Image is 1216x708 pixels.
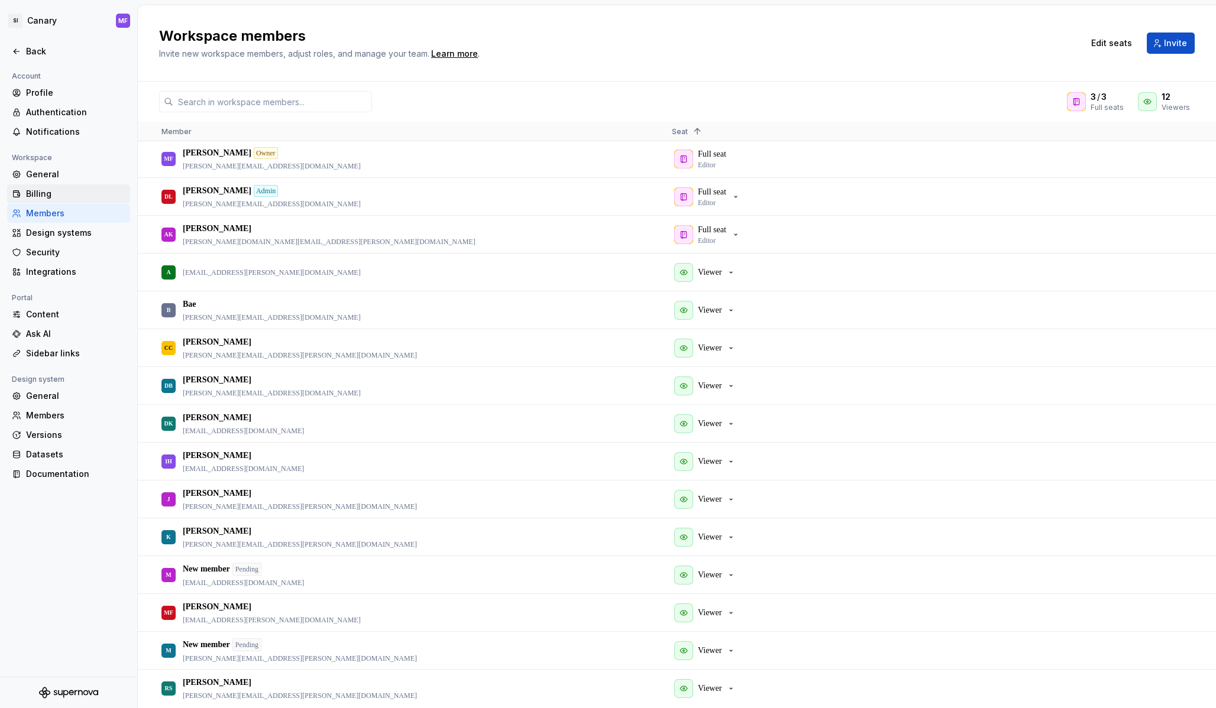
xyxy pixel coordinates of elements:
p: Full seat [698,224,726,236]
a: Ask AI [7,324,130,343]
span: 3 [1091,91,1096,103]
span: 12 [1162,91,1170,103]
div: MF [118,16,128,25]
div: Integrations [26,266,125,278]
p: [PERSON_NAME][EMAIL_ADDRESS][PERSON_NAME][DOMAIN_NAME] [183,350,417,360]
button: Viewer [672,298,740,322]
button: Viewer [672,374,740,398]
input: Search in workspace members... [173,91,372,112]
div: K [166,525,171,548]
div: CC [164,336,173,359]
div: DK [164,412,173,435]
div: Full seats [1091,103,1124,112]
button: Viewer [672,488,740,511]
div: General [26,390,125,402]
p: [EMAIL_ADDRESS][DOMAIN_NAME] [183,464,304,473]
a: Authentication [7,103,130,122]
p: Viewer [698,683,722,694]
div: Members [26,207,125,219]
p: [PERSON_NAME][EMAIL_ADDRESS][DOMAIN_NAME] [183,199,361,209]
p: Viewer [698,456,722,467]
div: Sidebar links [26,347,125,359]
a: Notifications [7,122,130,141]
a: Sidebar links [7,344,130,363]
div: Notifications [26,126,125,138]
p: [EMAIL_ADDRESS][DOMAIN_NAME] [183,578,304,587]
button: SICanaryMF [2,8,135,34]
div: Account [7,69,46,83]
p: [PERSON_NAME] [183,525,251,537]
div: Ask AI [26,328,125,340]
div: Workspace [7,151,57,165]
p: Viewer [698,645,722,657]
a: Members [7,406,130,425]
p: [PERSON_NAME][DOMAIN_NAME][EMAIL_ADDRESS][PERSON_NAME][DOMAIN_NAME] [183,237,476,246]
button: Viewer [672,261,740,284]
span: Edit seats [1091,37,1132,49]
div: Design system [7,372,69,387]
button: Full seatEditor [672,185,745,209]
p: [PERSON_NAME] [183,450,251,462]
p: Viewer [698,304,722,316]
div: SI [8,14,22,28]
a: Billing [7,184,130,203]
p: [PERSON_NAME] [183,374,251,386]
p: [PERSON_NAME] [183,601,251,613]
a: Versions [7,426,130,444]
a: General [7,165,130,184]
p: [EMAIL_ADDRESS][PERSON_NAME][DOMAIN_NAME] [183,268,361,277]
div: General [26,168,125,180]
p: [PERSON_NAME][EMAIL_ADDRESS][PERSON_NAME][DOMAIN_NAME] [183,691,417,700]
div: Canary [27,15,57,27]
p: [PERSON_NAME][EMAIL_ADDRESS][PERSON_NAME][DOMAIN_NAME] [183,502,417,511]
p: Editor [698,236,716,245]
div: MF [164,147,173,170]
p: [PERSON_NAME][EMAIL_ADDRESS][DOMAIN_NAME] [183,161,361,171]
div: M [166,639,171,662]
button: Invite [1147,33,1195,54]
span: 3 [1101,91,1107,103]
div: IH [165,450,172,473]
p: [PERSON_NAME] [183,412,251,424]
p: Bae [183,298,196,310]
p: [PERSON_NAME][EMAIL_ADDRESS][DOMAIN_NAME] [183,313,361,322]
span: Seat [672,127,688,136]
a: Integrations [7,262,130,281]
p: Viewer [698,342,722,354]
div: Security [26,246,125,258]
p: Viewer [698,493,722,505]
div: Members [26,410,125,421]
button: Viewer [672,336,740,360]
a: Datasets [7,445,130,464]
div: Learn more [431,48,478,60]
svg: Supernova Logo [39,687,98,699]
a: Back [7,42,130,61]
p: Viewer [698,531,722,543]
div: Admin [254,185,278,197]
p: Viewer [698,380,722,392]
p: New member [183,563,230,575]
p: [PERSON_NAME][EMAIL_ADDRESS][PERSON_NAME][DOMAIN_NAME] [183,540,417,549]
span: Invite new workspace members, adjust roles, and manage your team. [159,48,429,59]
p: [PERSON_NAME] [183,488,251,499]
div: Datasets [26,449,125,460]
p: [PERSON_NAME][EMAIL_ADDRESS][DOMAIN_NAME] [183,388,361,398]
p: [PERSON_NAME][EMAIL_ADDRESS][PERSON_NAME][DOMAIN_NAME] [183,654,417,663]
div: MF [164,601,173,624]
p: [PERSON_NAME] [183,185,251,197]
div: M [166,563,171,586]
div: RS [165,677,173,700]
button: Full seatEditor [672,223,745,246]
div: AK [164,223,173,246]
button: Viewer [672,525,740,549]
button: Viewer [672,639,740,662]
span: Invite [1164,37,1187,49]
a: Members [7,204,130,223]
a: Documentation [7,465,130,483]
p: [PERSON_NAME] [183,223,251,235]
p: Full seat [698,186,726,198]
a: Design systems [7,223,130,242]
div: Pending [232,563,261,576]
p: Viewer [698,607,722,619]
div: / [1091,91,1124,103]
